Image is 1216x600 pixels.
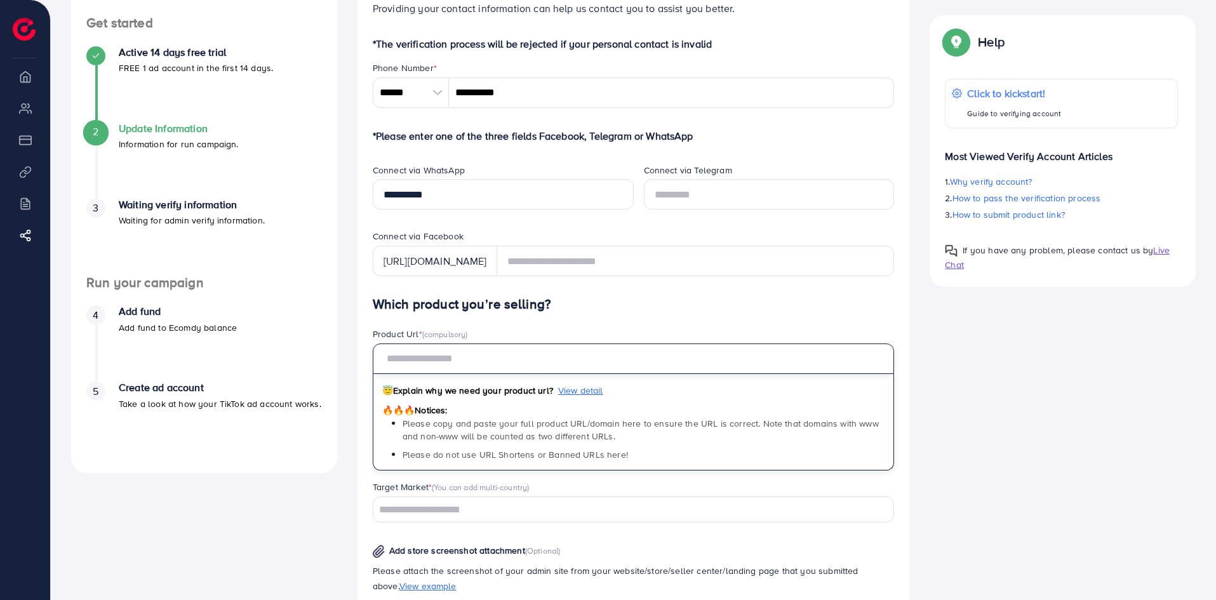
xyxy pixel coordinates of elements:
h4: Which product you’re selling? [373,297,895,312]
span: Notices: [382,404,448,417]
li: Waiting verify information [71,199,337,275]
li: Create ad account [71,382,337,458]
p: 1. [945,174,1178,189]
p: Information for run campaign. [119,137,239,152]
p: Help [978,34,1005,50]
li: Add fund [71,305,337,382]
span: 2 [93,124,98,139]
span: (Optional) [525,545,561,556]
span: Add store screenshot attachment [389,544,525,557]
span: View example [399,580,457,592]
div: Search for option [373,497,895,523]
p: Please attach the screenshot of your admin site from your website/store/seller center/landing pag... [373,563,895,594]
p: Guide to verifying account [967,106,1061,121]
span: Please copy and paste your full product URL/domain here to ensure the URL is correct. Note that d... [403,417,879,443]
span: 4 [93,308,98,323]
span: Why verify account? [950,175,1032,188]
p: Add fund to Ecomdy balance [119,320,237,335]
label: Connect via WhatsApp [373,164,465,177]
label: Product Url [373,328,468,340]
span: View detail [558,384,603,397]
li: Active 14 days free trial [71,46,337,123]
img: Popup guide [945,244,958,257]
iframe: Chat [1162,543,1206,590]
p: Providing your contact information can help us contact you to assist you better. [373,1,895,16]
p: Most Viewed Verify Account Articles [945,138,1178,164]
p: *Please enter one of the three fields Facebook, Telegram or WhatsApp [373,128,895,143]
p: 3. [945,207,1178,222]
img: Popup guide [945,30,968,53]
p: Waiting for admin verify information. [119,213,265,228]
span: 5 [93,384,98,399]
span: How to pass the verification process [952,192,1101,204]
label: Connect via Telegram [644,164,732,177]
span: How to submit product link? [952,208,1065,221]
input: Search for option [375,500,878,520]
span: (compulsory) [422,328,468,340]
p: FREE 1 ad account in the first 14 days. [119,60,273,76]
h4: Create ad account [119,382,321,394]
p: 2. [945,190,1178,206]
h4: Active 14 days free trial [119,46,273,58]
span: If you have any problem, please contact us by [963,244,1153,257]
span: 🔥🔥🔥 [382,404,415,417]
span: Explain why we need your product url? [382,384,553,397]
img: logo [13,18,36,41]
div: [URL][DOMAIN_NAME] [373,246,497,276]
span: 😇 [382,384,393,397]
h4: Waiting verify information [119,199,265,211]
li: Update Information [71,123,337,199]
label: Target Market [373,481,530,493]
p: Take a look at how your TikTok ad account works. [119,396,321,411]
span: Please do not use URL Shortens or Banned URLs here! [403,448,628,461]
h4: Update Information [119,123,239,135]
p: *The verification process will be rejected if your personal contact is invalid [373,36,895,51]
img: img [373,545,385,558]
p: Click to kickstart! [967,86,1061,101]
h4: Run your campaign [71,275,337,291]
label: Connect via Facebook [373,230,464,243]
span: (You can add multi-country) [432,481,529,493]
label: Phone Number [373,62,437,74]
span: 3 [93,201,98,215]
h4: Get started [71,15,337,31]
h4: Add fund [119,305,237,317]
